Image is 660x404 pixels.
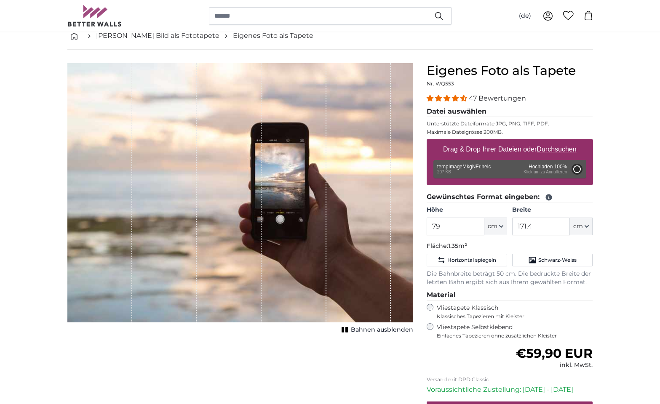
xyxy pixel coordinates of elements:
[427,129,593,136] p: Maximale Dateigrösse 200MB.
[488,222,497,231] span: cm
[469,94,526,102] span: 47 Bewertungen
[570,218,593,235] button: cm
[427,94,469,102] span: 4.38 stars
[437,304,586,320] label: Vliestapete Klassisch
[512,254,593,266] button: Schwarz-Weiss
[512,206,593,214] label: Breite
[427,106,593,117] legend: Datei auswählen
[538,257,577,263] span: Schwarz-Weiss
[437,323,593,339] label: Vliestapete Selbstklebend
[233,31,313,41] a: Eigenes Foto als Tapete
[440,141,580,158] label: Drag & Drop Ihrer Dateien oder
[427,242,593,250] p: Fläche:
[96,31,219,41] a: [PERSON_NAME] Bild als Fototapete
[516,361,593,369] div: inkl. MwSt.
[448,242,467,250] span: 1.35m²
[427,376,593,383] p: Versand mit DPD Classic
[67,5,122,27] img: Betterwalls
[427,206,507,214] label: Höhe
[427,63,593,78] h1: Eigenes Foto als Tapete
[427,385,593,395] p: Voraussichtliche Zustellung: [DATE] - [DATE]
[339,324,413,336] button: Bahnen ausblenden
[427,120,593,127] p: Unterstützte Dateiformate JPG, PNG, TIFF, PDF.
[427,254,507,266] button: Horizontal spiegeln
[484,218,507,235] button: cm
[516,346,593,361] span: €59,90 EUR
[437,313,586,320] span: Klassisches Tapezieren mit Kleister
[427,270,593,287] p: Die Bahnbreite beträgt 50 cm. Die bedruckte Breite der letzten Bahn ergibt sich aus Ihrem gewählt...
[427,80,454,87] span: Nr. WQ553
[67,22,593,50] nav: breadcrumbs
[67,63,413,336] div: 1 of 1
[351,326,413,334] span: Bahnen ausblenden
[427,192,593,202] legend: Gewünschtes Format eingeben:
[512,8,538,24] button: (de)
[427,290,593,300] legend: Material
[447,257,496,263] span: Horizontal spiegeln
[573,222,583,231] span: cm
[537,146,576,153] u: Durchsuchen
[437,332,593,339] span: Einfaches Tapezieren ohne zusätzlichen Kleister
